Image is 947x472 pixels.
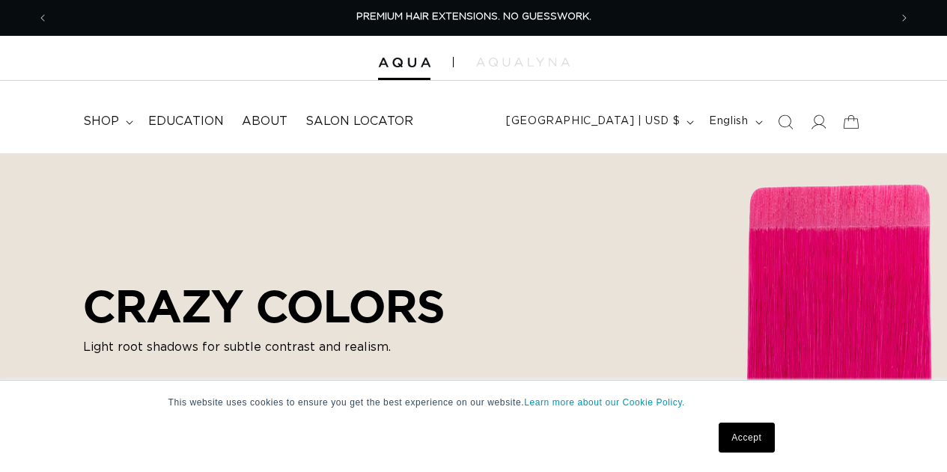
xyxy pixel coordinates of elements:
[168,396,779,409] p: This website uses cookies to ensure you get the best experience on our website.
[233,105,296,138] a: About
[378,58,430,68] img: Aqua Hair Extensions
[709,114,748,129] span: English
[83,280,445,332] h2: CRAZY COLORS
[719,423,774,453] a: Accept
[305,114,413,129] span: Salon Locator
[524,397,685,408] a: Learn more about our Cookie Policy.
[888,4,921,32] button: Next announcement
[148,114,224,129] span: Education
[700,108,768,136] button: English
[356,12,591,22] span: PREMIUM HAIR EXTENSIONS. NO GUESSWORK.
[476,58,570,67] img: aqualyna.com
[497,108,700,136] button: [GEOGRAPHIC_DATA] | USD $
[506,114,680,129] span: [GEOGRAPHIC_DATA] | USD $
[296,105,422,138] a: Salon Locator
[242,114,287,129] span: About
[83,338,445,356] p: Light root shadows for subtle contrast and realism.
[26,4,59,32] button: Previous announcement
[769,105,802,138] summary: Search
[139,105,233,138] a: Education
[74,105,139,138] summary: shop
[83,114,119,129] span: shop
